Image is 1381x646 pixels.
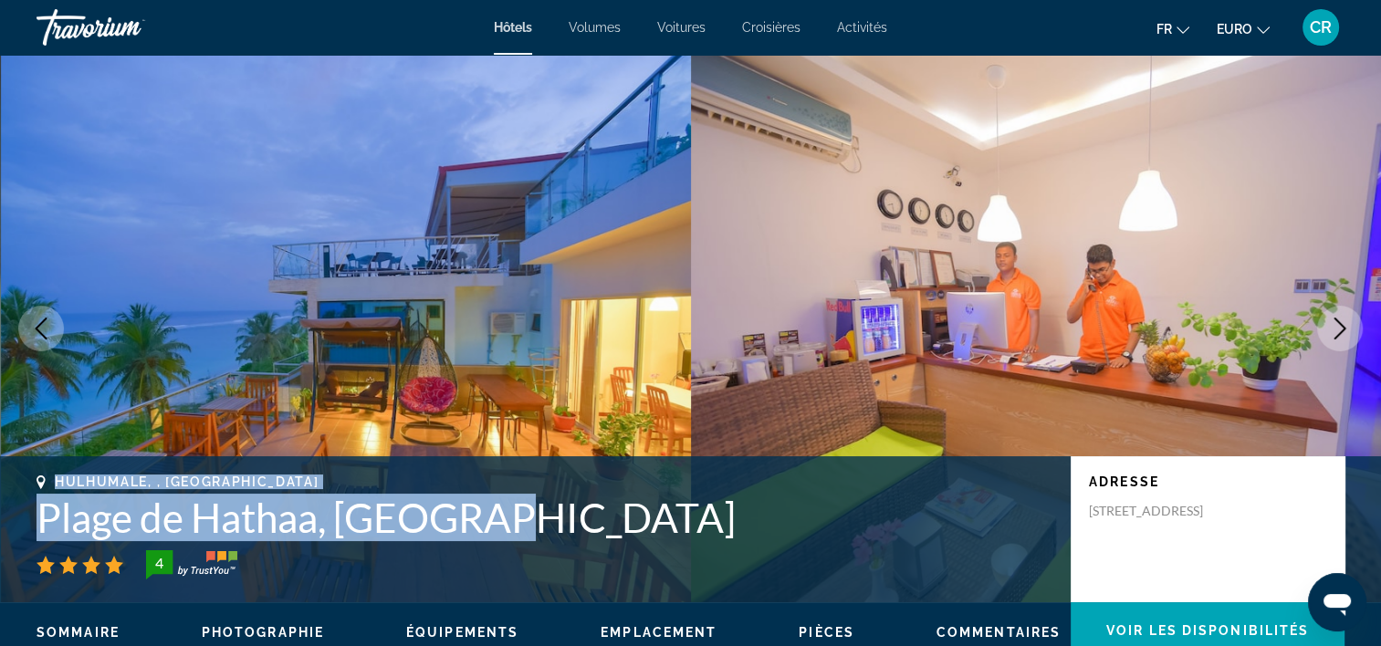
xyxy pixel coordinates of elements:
[1217,22,1252,36] span: EURO
[55,474,319,489] span: Hulhumale, , [GEOGRAPHIC_DATA]
[494,20,532,35] a: Hôtels
[1156,22,1172,36] span: Fr
[1156,16,1189,42] button: Changer la langue
[936,625,1061,640] span: Commentaires
[601,625,717,640] span: Emplacement
[799,625,854,640] span: Pièces
[1317,306,1363,351] button: Image suivante
[146,550,237,579] img: trustyou-badge-hor.svg
[1217,16,1270,42] button: Changer de devise
[1106,623,1309,638] span: Voir les disponibilités
[202,624,324,641] button: Photographie
[406,624,518,641] button: Équipements
[837,20,887,35] a: Activités
[37,4,219,51] a: Travorium
[569,20,621,35] a: Volumes
[1089,474,1326,489] p: Adresse
[1308,573,1366,631] iframe: Bouton de lancement de la fenêtre de messagerie
[37,624,120,641] button: Sommaire
[657,20,706,35] a: Voitures
[1089,503,1235,519] p: [STREET_ADDRESS]
[18,306,64,351] button: Image précédente
[936,624,1061,641] button: Commentaires
[799,624,854,641] button: Pièces
[1297,8,1344,47] button: Menu utilisateur
[601,624,717,641] button: Emplacement
[37,494,1052,541] h1: Plage de Hathaa, [GEOGRAPHIC_DATA]
[141,552,177,574] div: 4
[37,625,120,640] span: Sommaire
[202,625,324,640] span: Photographie
[406,625,518,640] span: Équipements
[742,20,800,35] a: Croisières
[1310,18,1332,36] span: CR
